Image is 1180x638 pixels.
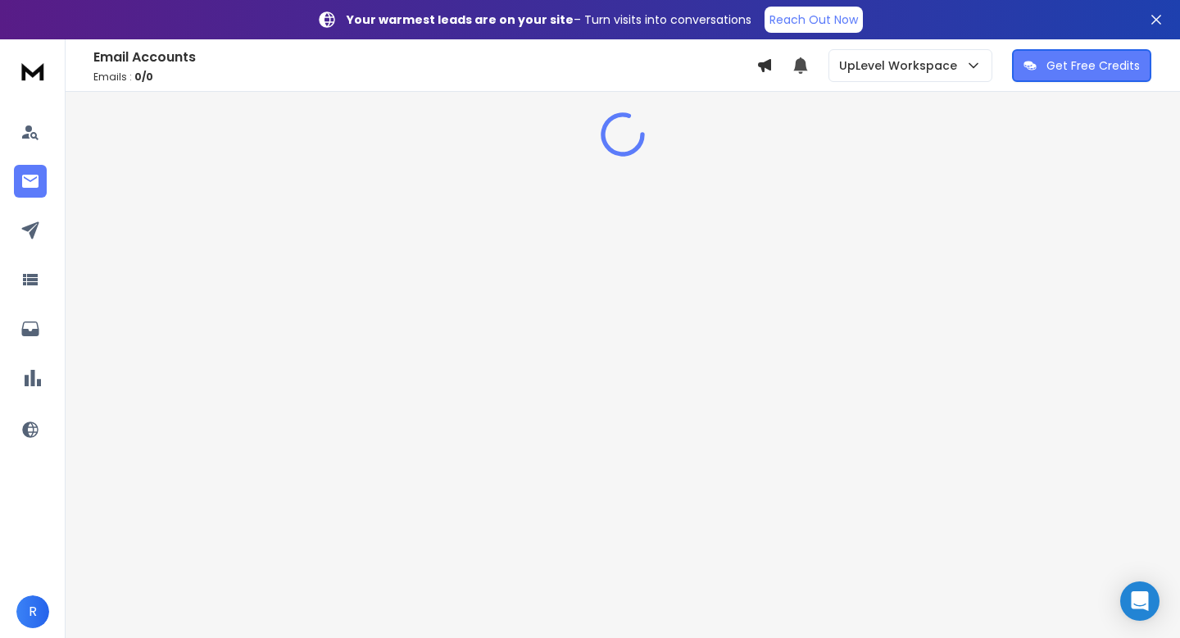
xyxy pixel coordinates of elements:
[839,57,964,74] p: UpLevel Workspace
[347,11,574,28] strong: Your warmest leads are on your site
[16,56,49,86] img: logo
[16,595,49,628] button: R
[1012,49,1151,82] button: Get Free Credits
[93,48,756,67] h1: Email Accounts
[1046,57,1140,74] p: Get Free Credits
[93,71,756,84] p: Emails :
[1120,581,1160,621] div: Open Intercom Messenger
[347,11,751,28] p: – Turn visits into conversations
[134,70,153,84] span: 0 / 0
[769,11,858,28] p: Reach Out Now
[765,7,863,33] a: Reach Out Now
